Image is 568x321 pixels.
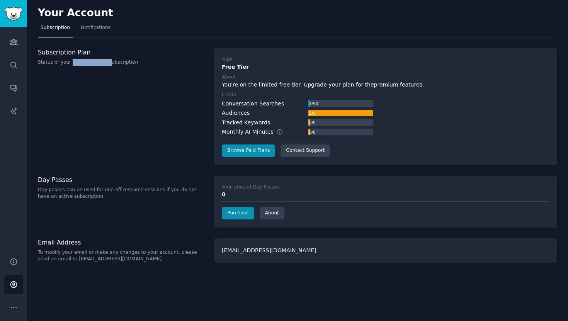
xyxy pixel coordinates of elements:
div: You're on the limited free tier. Upgrade your plan for the . [222,81,549,89]
div: Tracked Keywords [222,119,270,127]
a: About [260,207,284,219]
h3: Day Passes [38,176,206,184]
div: Limits [222,92,236,99]
div: Audiences [222,109,250,117]
div: Conversation Searches [222,100,284,108]
a: Purchase [222,207,254,219]
div: Monthly AI Minutes [222,128,291,136]
div: 0 [222,190,549,199]
div: [EMAIL_ADDRESS][DOMAIN_NAME] [214,238,557,263]
a: premium features [374,82,422,88]
a: Subscription [38,22,73,37]
h2: Your Account [38,7,113,19]
div: 5 / 5 [308,110,316,117]
p: To modify your email or make any changes to your account, please send an email to [EMAIL_ADDRESS]... [38,249,206,263]
img: GummySearch logo [5,7,22,20]
a: Notifications [78,22,113,37]
a: Contact Support [281,144,330,157]
h3: Subscription Plan [38,48,206,56]
div: 0 / 0 [308,119,316,126]
div: 1 / 50 [308,100,319,107]
span: Notifications [81,24,111,31]
div: 0 / 0 [308,129,316,136]
a: Browse Paid Plans [222,144,275,157]
p: Day passes can be used for one-off research sessions if you do not have an active subscription [38,187,206,200]
div: Free Tier [222,63,549,71]
div: About [222,74,236,81]
div: Type [222,56,233,63]
h3: Email Address [38,238,206,246]
span: Subscription [41,24,70,31]
div: Your Unused Day Passes [222,184,279,191]
p: Status of your GummySearch subscription [38,59,206,66]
